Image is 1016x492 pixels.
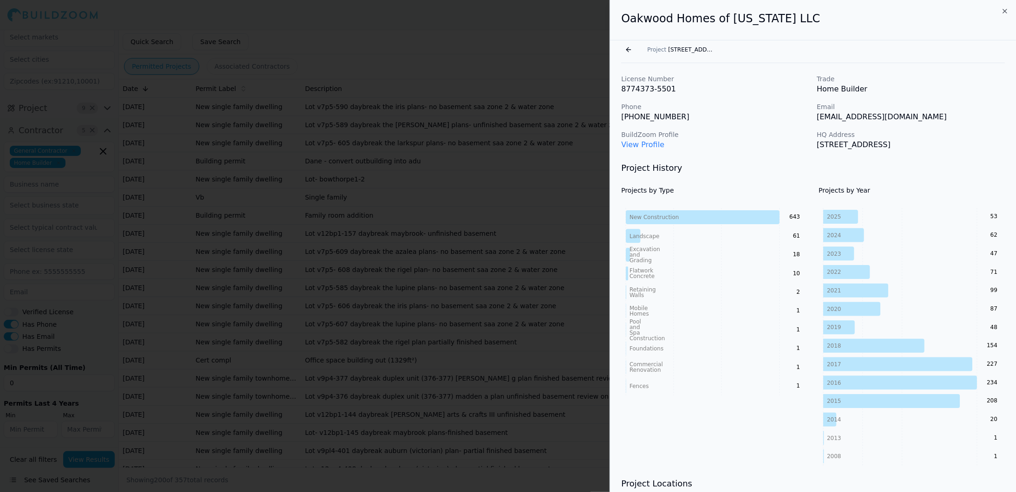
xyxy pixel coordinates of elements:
[621,84,809,95] p: 8774373-5501
[629,311,649,317] tspan: Homes
[621,11,1005,26] h2: Oakwood Homes of [US_STATE] LLC
[987,361,997,367] text: 227
[827,324,841,331] tspan: 2019
[629,345,663,352] tspan: Foundations
[793,270,800,277] text: 10
[629,330,640,336] tspan: Spa
[987,398,997,404] text: 208
[994,434,997,441] text: 1
[647,46,666,53] span: Project
[827,380,841,386] tspan: 2016
[629,267,653,274] tspan: Flatwork
[629,233,659,240] tspan: Landscape
[797,364,800,370] text: 1
[990,416,997,422] text: 20
[621,162,1005,175] h3: Project History
[797,345,800,351] text: 1
[990,269,997,275] text: 71
[990,214,997,220] text: 53
[990,305,997,312] text: 87
[629,324,640,330] tspan: and
[629,335,665,342] tspan: Construction
[990,324,997,330] text: 48
[629,318,641,325] tspan: Pool
[990,250,997,257] text: 47
[817,111,1005,123] p: [EMAIL_ADDRESS][DOMAIN_NAME]
[621,186,807,195] h4: Projects by Type
[827,416,841,423] tspan: 2014
[629,292,644,298] tspan: Walls
[642,43,720,56] button: Project[STREET_ADDRESS]
[827,214,841,220] tspan: 2025
[629,361,663,368] tspan: Commercial
[629,367,661,373] tspan: Renovation
[827,232,841,239] tspan: 2024
[827,435,841,441] tspan: 2013
[990,287,997,293] text: 99
[793,233,800,239] text: 61
[668,46,714,53] span: [STREET_ADDRESS]
[819,186,1005,195] h4: Projects by Year
[629,273,655,279] tspan: Concrete
[987,379,997,386] text: 234
[629,305,648,311] tspan: Mobile
[817,74,1005,84] p: Trade
[629,383,649,389] tspan: Fences
[827,398,841,404] tspan: 2015
[621,130,809,139] p: BuildZoom Profile
[793,251,800,258] text: 18
[789,214,800,220] text: 643
[990,232,997,238] text: 62
[629,214,679,220] tspan: New Construction
[817,130,1005,139] p: HQ Address
[817,102,1005,111] p: Email
[827,361,841,368] tspan: 2017
[817,139,1005,150] p: [STREET_ADDRESS]
[629,286,656,293] tspan: Retaining
[994,453,997,460] text: 1
[827,306,841,312] tspan: 2020
[621,477,1005,490] h3: Project Locations
[987,343,997,349] text: 154
[621,111,809,123] p: [PHONE_NUMBER]
[797,326,800,333] text: 1
[827,287,841,294] tspan: 2021
[827,343,841,349] tspan: 2018
[827,251,841,257] tspan: 2023
[621,102,809,111] p: Phone
[629,246,660,252] tspan: Excavation
[629,252,640,258] tspan: and
[797,382,800,389] text: 1
[797,289,800,295] text: 2
[827,269,841,275] tspan: 2022
[797,308,800,314] text: 1
[827,453,841,460] tspan: 2008
[629,257,652,264] tspan: Grading
[621,140,664,149] a: View Profile
[817,84,1005,95] p: Home Builder
[621,74,809,84] p: License Number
